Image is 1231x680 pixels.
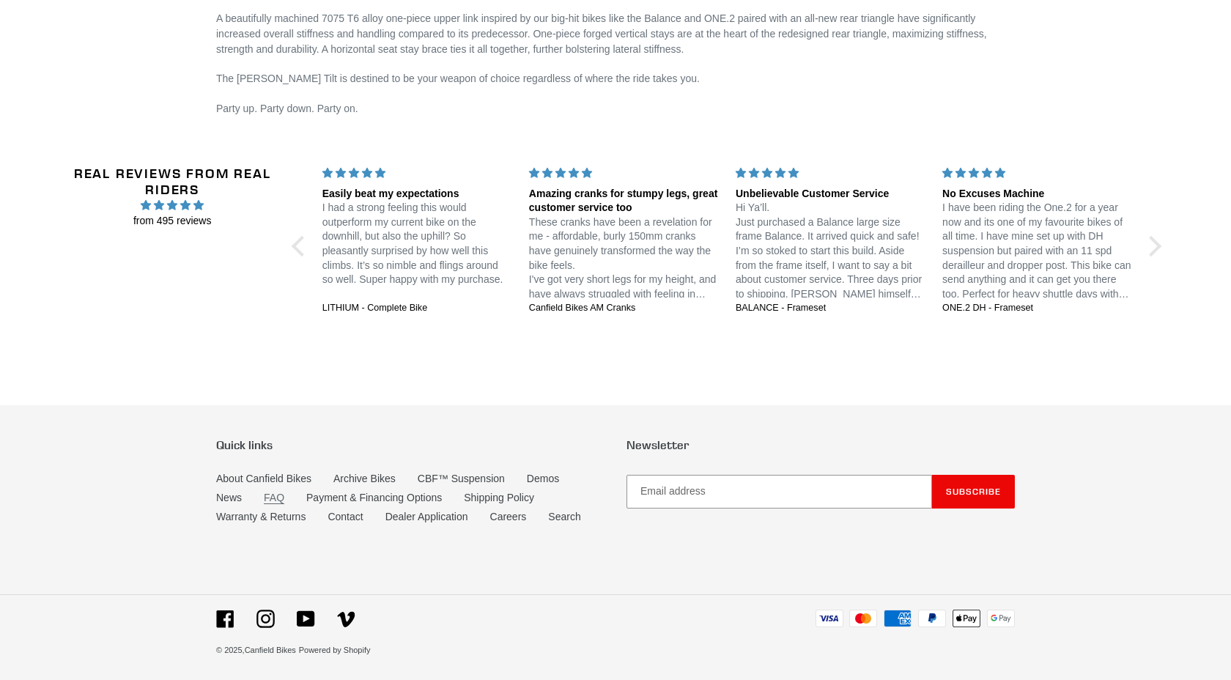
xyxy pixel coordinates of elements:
a: Canfield Bikes AM Cranks [529,302,718,315]
div: 5 stars [736,166,925,181]
span: Subscribe [946,486,1001,497]
p: These cranks have been a revelation for me - affordable, burly 150mm cranks have genuinely transf... [529,215,718,302]
span: The [PERSON_NAME] Tilt is destined to be your weapon of choice regardless of where the ride takes... [216,73,700,84]
p: I had a strong feeling this would outperform my current bike on the downhill, but also the uphill... [322,201,511,287]
span: A beautifully machined 7075 T6 alloy one-piece upper link inspired by our big-hit bikes like the ... [216,12,987,55]
p: Hi Ya’ll. Just purchased a Balance large size frame Balance. It arrived quick and safe! I’m so st... [736,201,925,301]
p: I have been riding the One.2 for a year now and its one of my favourite bikes of all time. I have... [942,201,1131,301]
a: Search [548,511,580,522]
a: Canfield Bikes [245,646,296,654]
a: FAQ [264,492,284,504]
a: LITHIUM - Complete Bike [322,302,511,315]
a: About Canfield Bikes [216,473,311,484]
a: BALANCE - Frameset [736,302,925,315]
p: Newsletter [626,438,1015,452]
a: CBF™ Suspension [418,473,505,484]
a: Shipping Policy [464,492,534,503]
div: No Excuses Machine [942,187,1131,202]
div: Amazing cranks for stumpy legs, great customer service too [529,187,718,215]
span: from 495 reviews [62,213,283,229]
div: 5 stars [529,166,718,181]
div: Unbelievable Customer Service [736,187,925,202]
a: Powered by Shopify [299,646,371,654]
a: Dealer Application [385,511,468,522]
a: Archive Bikes [333,473,396,484]
span: 4.97 stars [62,197,283,213]
a: Demos [527,473,559,484]
p: Quick links [216,438,605,452]
div: 5 stars [322,166,511,181]
a: Warranty & Returns [216,511,306,522]
a: Payment & Financing Options [306,492,442,503]
a: Careers [490,511,527,522]
a: News [216,492,242,503]
small: © 2025, [216,646,296,654]
a: ONE.2 DH - Frameset [942,302,1131,315]
a: Contact [328,511,363,522]
input: Email address [626,475,932,509]
button: Subscribe [932,475,1015,509]
h2: Real Reviews from Real Riders [62,166,283,197]
span: Party up. Party down. Party on. [216,103,358,114]
div: Easily beat my expectations [322,187,511,202]
div: 5 stars [942,166,1131,181]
